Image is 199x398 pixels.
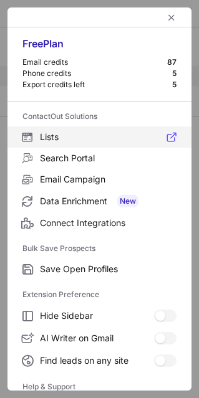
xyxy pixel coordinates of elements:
button: left-button [164,10,179,25]
div: Phone credits [22,69,172,78]
span: AI Writer on Gmail [40,333,154,344]
div: 5 [172,69,177,78]
label: Bulk Save Prospects [22,239,177,258]
div: Email credits [22,57,167,67]
div: Free Plan [22,37,177,57]
label: Connect Integrations [7,212,192,234]
label: Find leads on any site [7,349,192,372]
label: Save Open Profiles [7,258,192,280]
label: Lists [7,126,192,148]
span: Lists [40,131,177,143]
label: Email Campaign [7,169,192,190]
label: AI Writer on Gmail [7,327,192,349]
label: Help & Support [22,377,177,397]
label: Extension Preference [22,285,177,305]
span: Email Campaign [40,174,177,185]
span: Find leads on any site [40,355,154,366]
span: New [117,195,138,207]
span: Data Enrichment [40,195,177,207]
label: Search Portal [7,148,192,169]
span: Hide Sidebar [40,310,154,321]
div: 5 [172,80,177,90]
label: Data Enrichment New [7,190,192,212]
div: 87 [167,57,177,67]
span: Save Open Profiles [40,263,177,275]
button: right-button [20,11,32,24]
label: ContactOut Solutions [22,107,177,126]
span: Connect Integrations [40,217,177,229]
div: Export credits left [22,80,172,90]
label: Hide Sidebar [7,305,192,327]
span: Search Portal [40,153,177,164]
